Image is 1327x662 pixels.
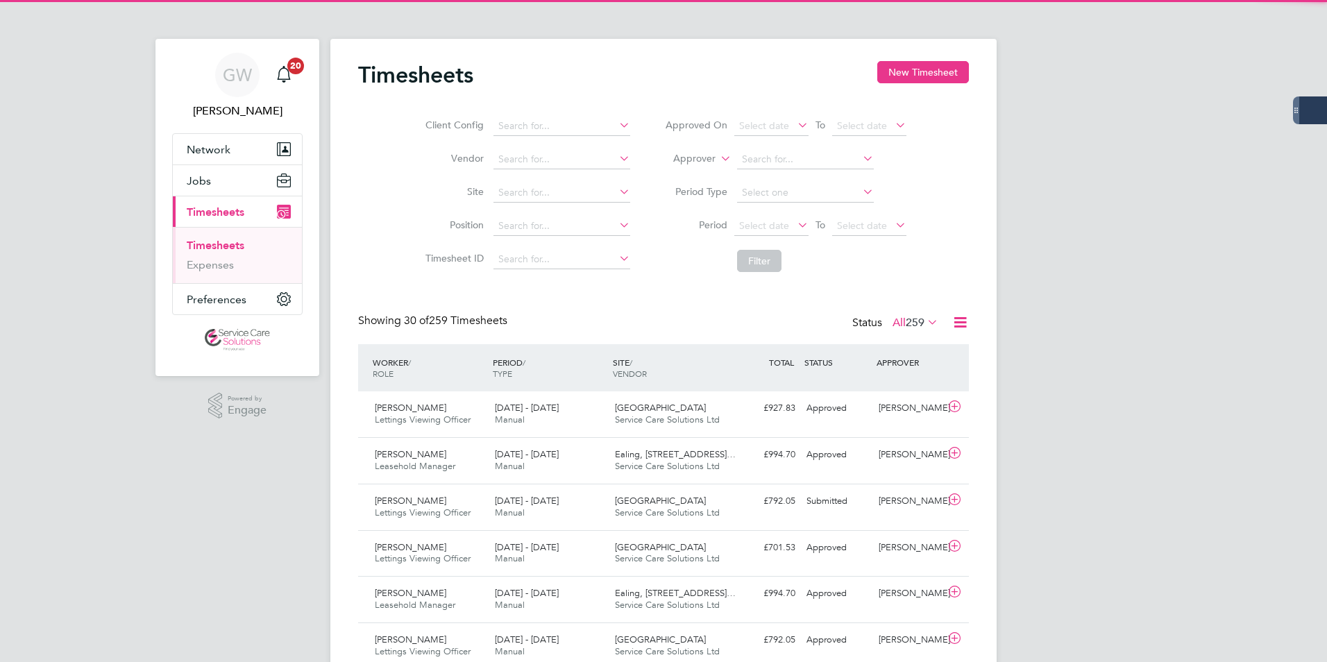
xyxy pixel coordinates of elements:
[421,252,484,264] label: Timesheet ID
[493,250,630,269] input: Search for...
[873,350,945,375] div: APPROVER
[375,645,471,657] span: Lettings Viewing Officer
[609,350,729,386] div: SITE
[906,316,924,330] span: 259
[495,495,559,507] span: [DATE] - [DATE]
[737,150,874,169] input: Search for...
[739,219,789,232] span: Select date
[811,116,829,134] span: To
[665,219,727,231] label: Period
[665,185,727,198] label: Period Type
[873,397,945,420] div: [PERSON_NAME]
[801,443,873,466] div: Approved
[729,629,801,652] div: £792.05
[270,53,298,97] a: 20
[187,205,244,219] span: Timesheets
[375,414,471,425] span: Lettings Viewing Officer
[801,397,873,420] div: Approved
[408,357,411,368] span: /
[495,402,559,414] span: [DATE] - [DATE]
[495,507,525,518] span: Manual
[375,448,446,460] span: [PERSON_NAME]
[801,536,873,559] div: Approved
[375,552,471,564] span: Lettings Viewing Officer
[837,219,887,232] span: Select date
[173,165,302,196] button: Jobs
[873,490,945,513] div: [PERSON_NAME]
[877,61,969,83] button: New Timesheet
[375,599,455,611] span: Leasehold Manager
[615,541,706,553] span: [GEOGRAPHIC_DATA]
[837,119,887,132] span: Select date
[729,582,801,605] div: £994.70
[287,58,304,74] span: 20
[369,350,489,386] div: WORKER
[173,284,302,314] button: Preferences
[629,357,632,368] span: /
[358,61,473,89] h2: Timesheets
[155,39,319,376] nav: Main navigation
[421,152,484,164] label: Vendor
[739,119,789,132] span: Select date
[493,368,512,379] span: TYPE
[404,314,429,328] span: 30 of
[421,219,484,231] label: Position
[205,329,270,351] img: servicecare-logo-retina.png
[228,405,267,416] span: Engage
[172,329,303,351] a: Go to home page
[187,174,211,187] span: Jobs
[187,239,244,252] a: Timesheets
[811,216,829,234] span: To
[523,357,525,368] span: /
[172,103,303,119] span: George Westhead
[173,227,302,283] div: Timesheets
[615,552,720,564] span: Service Care Solutions Ltd
[495,552,525,564] span: Manual
[173,196,302,227] button: Timesheets
[873,536,945,559] div: [PERSON_NAME]
[358,314,510,328] div: Showing
[615,460,720,472] span: Service Care Solutions Ltd
[615,507,720,518] span: Service Care Solutions Ltd
[729,490,801,513] div: £792.05
[375,495,446,507] span: [PERSON_NAME]
[615,414,720,425] span: Service Care Solutions Ltd
[495,541,559,553] span: [DATE] - [DATE]
[613,368,647,379] span: VENDOR
[615,599,720,611] span: Service Care Solutions Ltd
[489,350,609,386] div: PERIOD
[493,217,630,236] input: Search for...
[173,134,302,164] button: Network
[615,587,736,599] span: Ealing, [STREET_ADDRESS]…
[665,119,727,131] label: Approved On
[373,368,394,379] span: ROLE
[873,629,945,652] div: [PERSON_NAME]
[495,460,525,472] span: Manual
[801,629,873,652] div: Approved
[729,443,801,466] div: £994.70
[801,582,873,605] div: Approved
[737,183,874,203] input: Select one
[404,314,507,328] span: 259 Timesheets
[495,634,559,645] span: [DATE] - [DATE]
[495,448,559,460] span: [DATE] - [DATE]
[493,183,630,203] input: Search for...
[495,414,525,425] span: Manual
[615,634,706,645] span: [GEOGRAPHIC_DATA]
[228,393,267,405] span: Powered by
[375,402,446,414] span: [PERSON_NAME]
[495,645,525,657] span: Manual
[873,582,945,605] div: [PERSON_NAME]
[769,357,794,368] span: TOTAL
[495,599,525,611] span: Manual
[375,507,471,518] span: Lettings Viewing Officer
[223,66,252,84] span: GW
[873,443,945,466] div: [PERSON_NAME]
[187,293,246,306] span: Preferences
[187,143,230,156] span: Network
[615,645,720,657] span: Service Care Solutions Ltd
[421,119,484,131] label: Client Config
[375,587,446,599] span: [PERSON_NAME]
[615,495,706,507] span: [GEOGRAPHIC_DATA]
[737,250,781,272] button: Filter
